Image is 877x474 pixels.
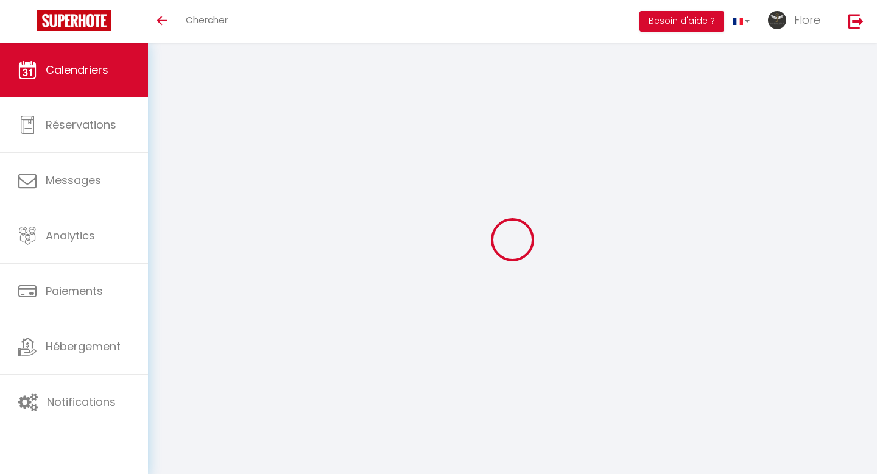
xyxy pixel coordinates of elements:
img: ... [768,11,786,29]
span: Réservations [46,117,116,132]
button: Besoin d'aide ? [639,11,724,32]
span: Notifications [47,394,116,409]
span: Flore [794,12,820,27]
span: Chercher [186,13,228,26]
span: Paiements [46,283,103,299]
img: Super Booking [37,10,111,31]
span: Calendriers [46,62,108,77]
span: Analytics [46,228,95,243]
span: Hébergement [46,339,121,354]
img: logout [848,13,864,29]
span: Messages [46,172,101,188]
